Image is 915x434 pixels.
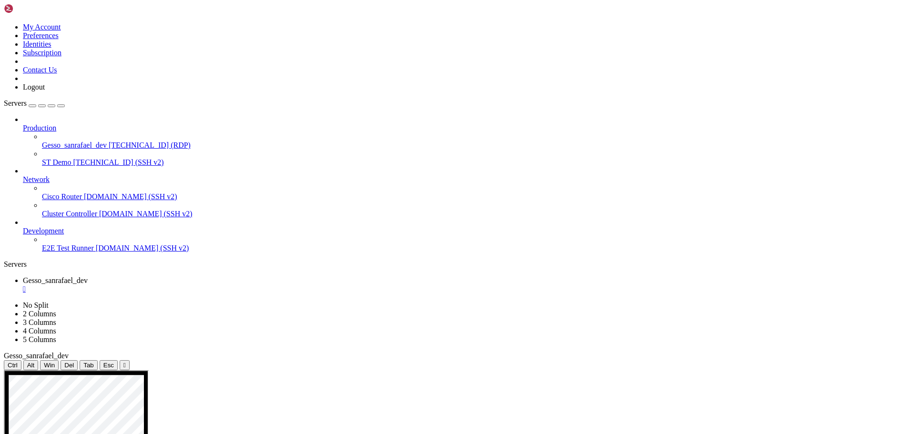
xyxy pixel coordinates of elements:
button: Ctrl [4,360,21,370]
a: Contact Us [23,66,57,74]
div: Servers [4,260,911,269]
a: Preferences [23,31,59,40]
span: Gesso_sanrafael_dev [4,352,69,360]
a:  [23,285,911,293]
a: Identities [23,40,51,48]
span: E2E Test Runner [42,244,94,252]
a: Gesso_sanrafael_dev [23,276,911,293]
button: Win [40,360,59,370]
span: Esc [103,362,114,369]
a: No Split [23,301,49,309]
span: Gesso_sanrafael_dev [42,141,107,149]
span: [TECHNICAL_ID] (RDP) [109,141,191,149]
span: Production [23,124,56,132]
span: Win [44,362,55,369]
span: ST Demo [42,158,71,166]
li: Cluster Controller [DOMAIN_NAME] (SSH v2) [42,201,911,218]
span: Tab [83,362,94,369]
a: ST Demo [TECHNICAL_ID] (SSH v2) [42,158,911,167]
span: [DOMAIN_NAME] (SSH v2) [84,192,177,201]
span: Gesso_sanrafael_dev [23,276,88,284]
a: 4 Columns [23,327,56,335]
button:  [120,360,130,370]
li: Production [23,115,911,167]
a: Gesso_sanrafael_dev [TECHNICAL_ID] (RDP) [42,141,911,150]
a: Logout [23,83,45,91]
a: Network [23,175,911,184]
span: [DOMAIN_NAME] (SSH v2) [99,210,193,218]
li: Cisco Router [DOMAIN_NAME] (SSH v2) [42,184,911,201]
span: Alt [27,362,35,369]
a: 2 Columns [23,310,56,318]
span: Development [23,227,64,235]
a: E2E Test Runner [DOMAIN_NAME] (SSH v2) [42,244,911,252]
div:  [123,362,126,369]
li: Network [23,167,911,218]
span: Cisco Router [42,192,82,201]
li: Development [23,218,911,252]
a: Cluster Controller [DOMAIN_NAME] (SSH v2) [42,210,911,218]
a: My Account [23,23,61,31]
a: Production [23,124,911,132]
span: [DOMAIN_NAME] (SSH v2) [96,244,189,252]
span: Ctrl [8,362,18,369]
li: Gesso_sanrafael_dev [TECHNICAL_ID] (RDP) [42,132,911,150]
button: Tab [80,360,98,370]
a: Cisco Router [DOMAIN_NAME] (SSH v2) [42,192,911,201]
button: Alt [23,360,39,370]
button: Del [61,360,78,370]
span: Servers [4,99,27,107]
button: Esc [100,360,118,370]
a: Subscription [23,49,61,57]
a: 5 Columns [23,335,56,343]
li: E2E Test Runner [DOMAIN_NAME] (SSH v2) [42,235,911,252]
li: ST Demo [TECHNICAL_ID] (SSH v2) [42,150,911,167]
a: Development [23,227,911,235]
a: 3 Columns [23,318,56,326]
span: Network [23,175,50,183]
a: Servers [4,99,65,107]
span: Del [64,362,74,369]
span: [TECHNICAL_ID] (SSH v2) [73,158,163,166]
img: Shellngn [4,4,59,13]
span: Cluster Controller [42,210,97,218]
